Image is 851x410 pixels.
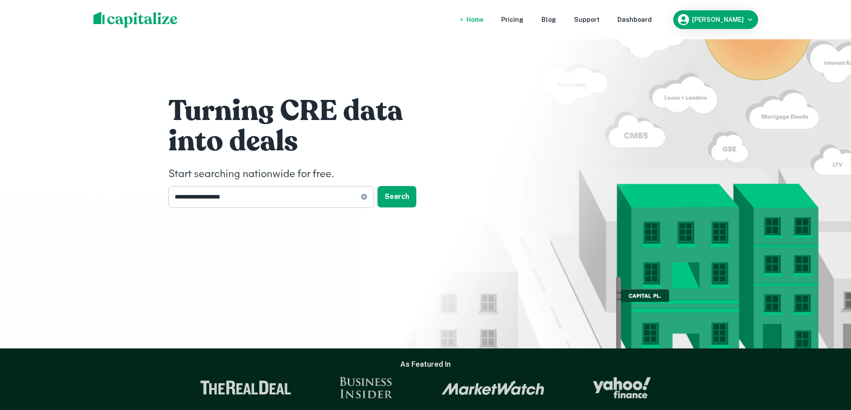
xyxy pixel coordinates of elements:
[593,377,651,398] img: Yahoo Finance
[692,17,744,23] h6: [PERSON_NAME]
[168,124,436,159] h1: into deals
[466,15,483,25] a: Home
[541,15,556,25] a: Blog
[93,12,178,28] img: capitalize-logo.png
[501,15,524,25] a: Pricing
[340,377,393,398] img: Business Insider
[168,166,436,182] h4: Start searching nationwide for free.
[400,359,451,370] h6: As Featured In
[617,15,652,25] a: Dashboard
[377,186,416,207] button: Search
[168,93,436,129] h1: Turning CRE data
[200,381,291,395] img: The Real Deal
[574,15,599,25] a: Support
[806,339,851,381] iframe: Chat Widget
[673,10,758,29] button: [PERSON_NAME]
[441,380,545,395] img: Market Watch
